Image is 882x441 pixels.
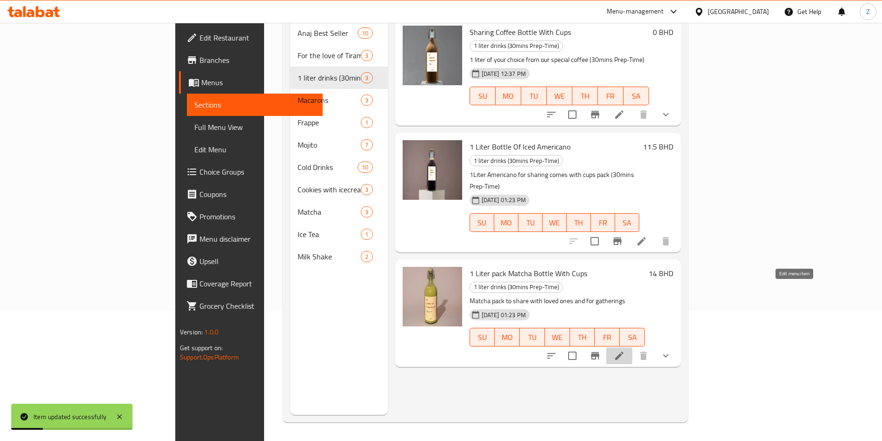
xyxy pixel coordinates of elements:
[358,27,372,39] div: items
[540,103,563,126] button: sort-choices
[470,54,649,66] p: 1 liter of your choice from our special coffee (30mins Prep-Time)
[474,216,491,230] span: SU
[620,328,645,346] button: SA
[290,44,388,67] div: For the love of Tiramisu3
[496,87,521,105] button: MO
[576,89,594,103] span: TH
[298,95,361,106] div: Macarons
[180,326,203,338] span: Version:
[636,236,647,247] a: Edit menu item
[543,213,567,232] button: WE
[470,328,495,346] button: SU
[623,331,641,344] span: SA
[595,216,611,230] span: FR
[298,139,361,150] span: Mojito
[361,117,372,128] div: items
[298,251,361,262] span: Milk Shake
[655,345,677,367] button: show more
[290,178,388,201] div: Cookies with icecream3
[498,216,515,230] span: MO
[358,163,372,172] span: 10
[298,229,361,240] span: Ice Tea
[298,72,361,83] span: 1 liter drinks (30mins Prep-Time)
[649,267,673,280] h6: 14 BHD
[199,233,315,244] span: Menu disclaimer
[179,49,323,71] a: Branches
[361,118,372,127] span: 1
[199,54,315,66] span: Branches
[470,282,563,292] span: 1 liter drinks (30mins Prep-Time)
[470,213,494,232] button: SU
[403,267,462,326] img: 1 Liter pack Matcha Bottle With Cups
[602,89,620,103] span: FR
[470,140,570,154] span: 1 Liter Bottle Of Iced Americano
[627,89,645,103] span: SA
[494,213,518,232] button: MO
[518,213,543,232] button: TU
[598,87,623,105] button: FR
[298,27,358,39] span: Anaj Best Seller
[199,256,315,267] span: Upsell
[194,144,315,155] span: Edit Menu
[361,230,372,239] span: 1
[653,26,673,39] h6: 0 BHD
[179,205,323,228] a: Promotions
[643,140,673,153] h6: 11.5 BHD
[470,282,563,293] div: 1 liter drinks (30mins Prep-Time)
[470,169,639,192] p: 1Liter Americano for sharing comes with cups pack (30mins Prep-Time)
[470,266,587,280] span: 1 Liter pack Matcha Bottle With Cups
[563,346,582,366] span: Select to update
[470,156,563,166] span: 1 liter drinks (30mins Prep-Time)
[495,328,520,346] button: MO
[585,231,604,251] span: Select to update
[187,138,323,161] a: Edit Menu
[194,99,315,110] span: Sections
[290,67,388,89] div: 1 liter drinks (30mins Prep-Time)3
[179,161,323,183] a: Choice Groups
[298,50,361,61] span: For the love of Tiramisu
[298,162,358,173] span: Cold Drinks
[563,105,582,124] span: Select to update
[199,278,315,289] span: Coverage Report
[179,295,323,317] a: Grocery Checklist
[179,228,323,250] a: Menu disclaimer
[632,103,655,126] button: delete
[290,201,388,223] div: Matcha3
[358,29,372,38] span: 10
[290,111,388,134] div: Frappe1
[361,95,372,106] div: items
[623,87,649,105] button: SA
[499,89,517,103] span: MO
[470,295,645,307] p: Matcha pack to share with loved ones and for gatherings
[598,331,616,344] span: FR
[525,89,543,103] span: TU
[614,109,625,120] a: Edit menu item
[361,50,372,61] div: items
[572,87,598,105] button: TH
[522,216,539,230] span: TU
[361,185,372,194] span: 3
[290,22,388,44] div: Anaj Best Seller10
[179,27,323,49] a: Edit Restaurant
[470,87,496,105] button: SU
[498,331,516,344] span: MO
[520,328,545,346] button: TU
[655,230,677,252] button: delete
[290,156,388,178] div: Cold Drinks10
[179,250,323,272] a: Upsell
[361,96,372,105] span: 3
[660,350,671,361] svg: Show Choices
[470,41,563,51] span: 1 liter drinks (30mins Prep-Time)
[290,245,388,268] div: Milk Shake2
[298,206,361,217] span: Matcha
[632,345,655,367] button: delete
[540,345,563,367] button: sort-choices
[361,184,372,195] div: items
[199,211,315,222] span: Promotions
[478,311,530,319] span: [DATE] 01:23 PM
